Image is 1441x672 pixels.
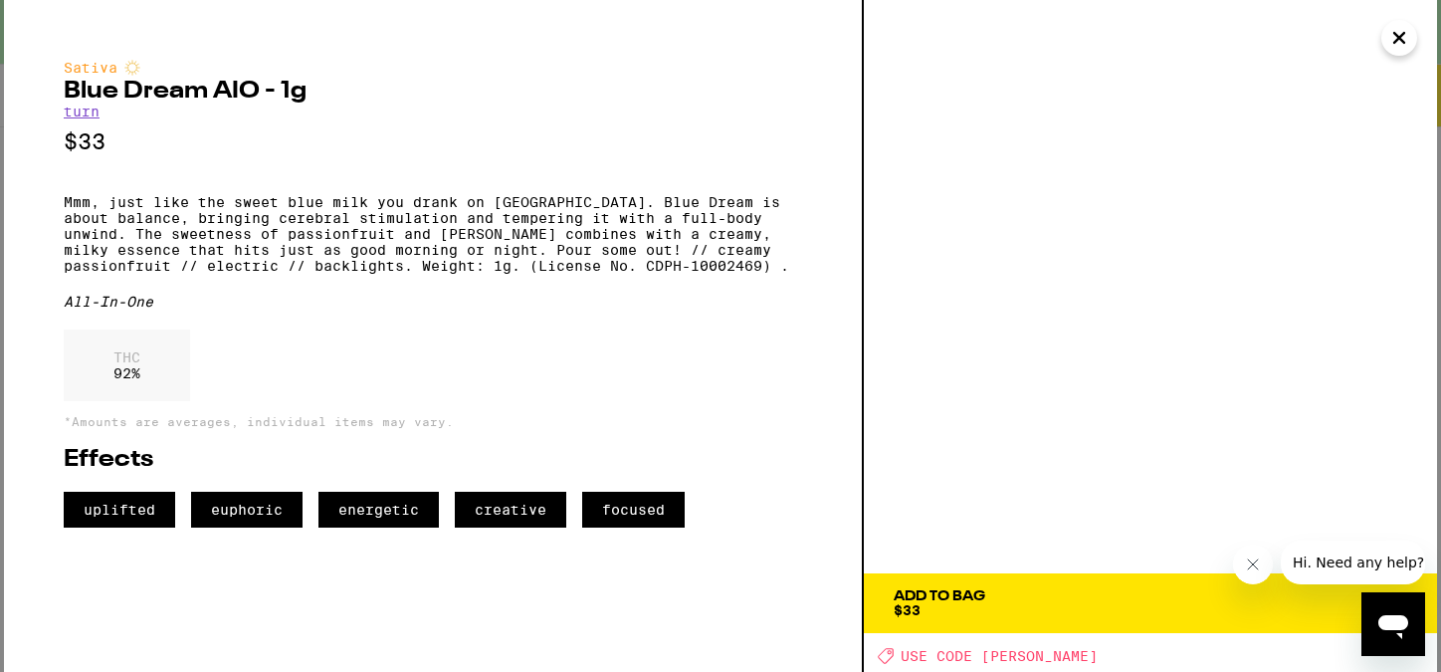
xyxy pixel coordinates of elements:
span: creative [455,492,566,528]
button: Close [1381,20,1417,56]
iframe: Button to launch messaging window [1361,592,1425,656]
div: All-In-One [64,294,802,310]
div: 92 % [64,330,190,401]
iframe: Message from company [1281,541,1425,584]
button: Add To Bag$33 [864,573,1437,633]
iframe: Close message [1233,545,1273,584]
h2: Effects [64,448,802,472]
img: sativaColor.svg [124,60,140,76]
a: turn [64,104,100,119]
p: Mmm, just like the sweet blue milk you drank on [GEOGRAPHIC_DATA]. Blue Dream is about balance, b... [64,194,802,274]
p: THC [113,349,140,365]
div: Sativa [64,60,802,76]
span: $33 [894,602,921,618]
span: euphoric [191,492,303,528]
span: focused [582,492,685,528]
span: energetic [318,492,439,528]
p: $33 [64,129,802,154]
div: Add To Bag [894,589,985,603]
p: *Amounts are averages, individual items may vary. [64,415,802,428]
span: USE CODE [PERSON_NAME] [901,648,1098,664]
span: uplifted [64,492,175,528]
h2: Blue Dream AIO - 1g [64,80,802,104]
